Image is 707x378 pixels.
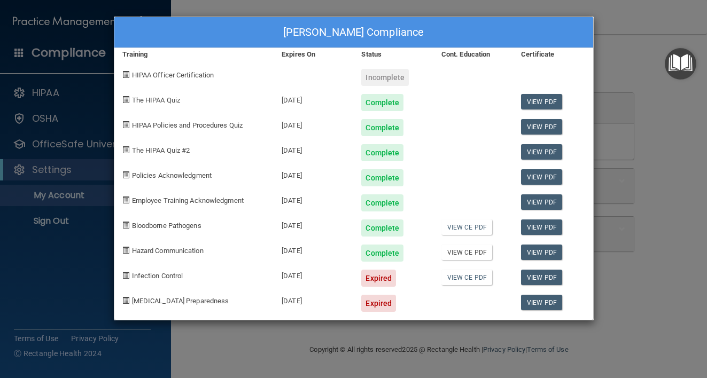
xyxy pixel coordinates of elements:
[665,48,696,80] button: Open Resource Center
[361,295,396,312] div: Expired
[361,194,403,211] div: Complete
[274,48,353,61] div: Expires On
[521,144,562,160] a: View PDF
[274,161,353,186] div: [DATE]
[132,196,244,204] span: Employee Training Acknowledgment
[361,119,403,136] div: Complete
[361,219,403,237] div: Complete
[132,121,243,129] span: HIPAA Policies and Procedures Quiz
[361,69,409,86] div: Incomplete
[274,136,353,161] div: [DATE]
[521,119,562,135] a: View PDF
[274,262,353,287] div: [DATE]
[274,287,353,312] div: [DATE]
[441,270,492,285] a: View CE PDF
[521,295,562,310] a: View PDF
[274,86,353,111] div: [DATE]
[114,17,593,48] div: [PERSON_NAME] Compliance
[274,186,353,211] div: [DATE]
[361,270,396,287] div: Expired
[521,194,562,210] a: View PDF
[114,48,274,61] div: Training
[132,272,183,280] span: Infection Control
[132,96,180,104] span: The HIPAA Quiz
[513,48,593,61] div: Certificate
[521,245,562,260] a: View PDF
[132,222,201,230] span: Bloodborne Pathogens
[132,171,212,179] span: Policies Acknowledgment
[361,94,403,111] div: Complete
[521,219,562,235] a: View PDF
[132,146,190,154] span: The HIPAA Quiz #2
[132,297,229,305] span: [MEDICAL_DATA] Preparedness
[132,71,214,79] span: HIPAA Officer Certification
[441,245,492,260] a: View CE PDF
[274,211,353,237] div: [DATE]
[361,245,403,262] div: Complete
[521,270,562,285] a: View PDF
[353,48,433,61] div: Status
[274,237,353,262] div: [DATE]
[274,111,353,136] div: [DATE]
[521,94,562,109] a: View PDF
[441,219,492,235] a: View CE PDF
[132,247,204,255] span: Hazard Communication
[433,48,513,61] div: Cont. Education
[361,169,403,186] div: Complete
[521,169,562,185] a: View PDF
[361,144,403,161] div: Complete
